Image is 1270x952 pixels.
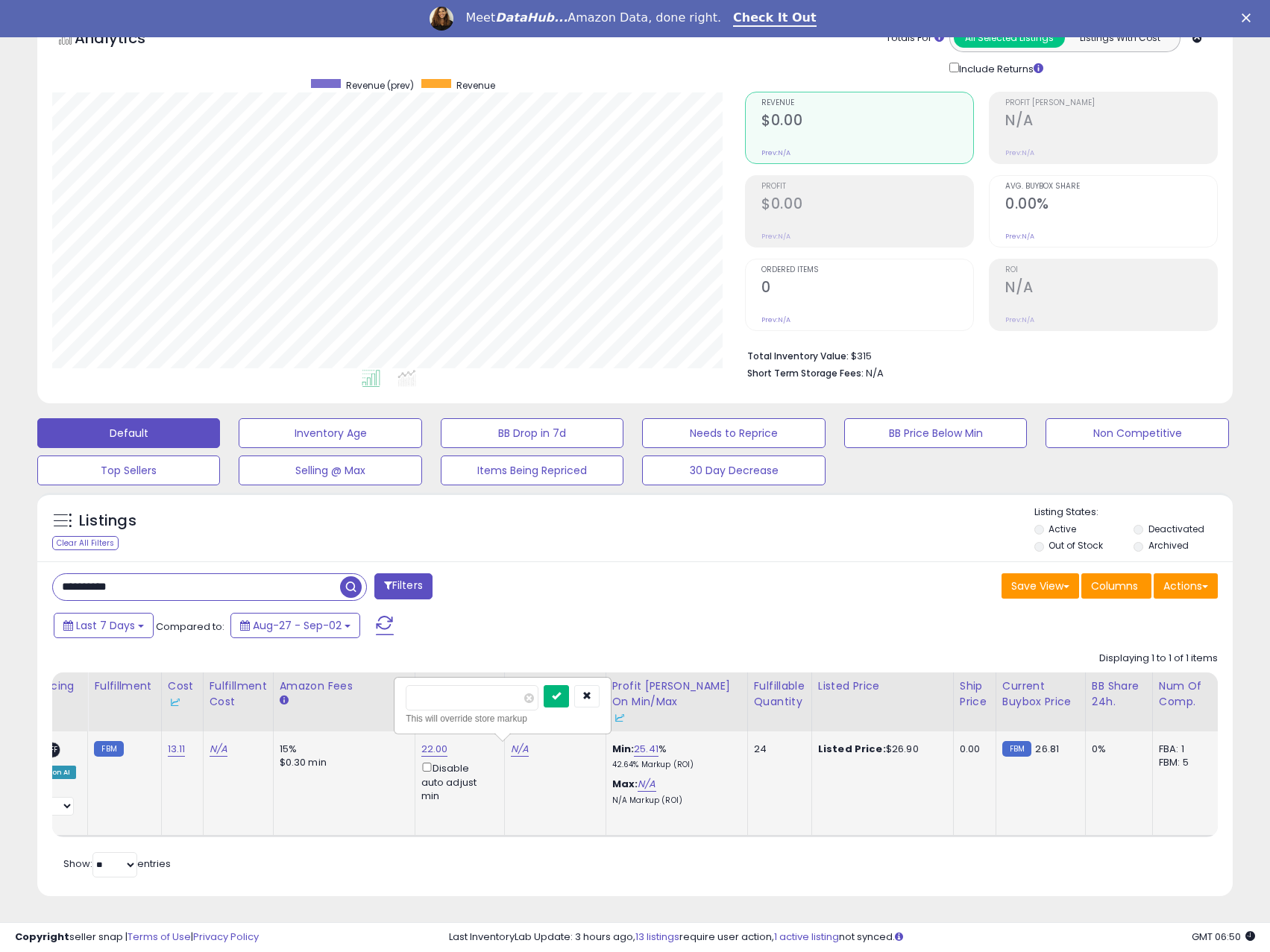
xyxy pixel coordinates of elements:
[960,743,984,756] div: 0.00
[818,678,947,694] div: Listed Price
[193,930,259,944] a: Privacy Policy
[1092,678,1146,710] div: BB Share 24h.
[239,418,421,448] button: Inventory Age
[230,613,360,638] button: Aug-27 - Sep-02
[1046,418,1228,448] button: Non Competitive
[818,742,886,756] b: Listed Price:
[1002,678,1079,710] div: Current Buybox Price
[638,777,656,792] a: N/A
[612,710,627,725] img: InventoryLab Logo
[612,743,736,770] div: %
[280,756,403,769] div: $0.30 min
[1005,99,1217,107] span: Profit [PERSON_NAME]
[612,760,736,770] p: 42.64% Markup (ROI)
[747,346,1207,364] li: $315
[210,678,267,710] div: Fulfillment Cost
[37,455,220,485] button: Top Sellers
[430,7,453,31] img: Profile image for Georgie
[63,857,171,871] span: Show: entries
[761,183,973,191] span: Profit
[1005,183,1217,191] span: Avg. Buybox Share
[938,60,1061,77] div: Include Returns
[1002,573,1079,599] button: Save View
[612,777,638,791] b: Max:
[441,455,623,485] button: Items Being Repriced
[1005,195,1217,215] h2: 0.00%
[761,99,973,107] span: Revenue
[168,742,186,757] a: 13.11
[960,678,990,710] div: Ship Price
[54,613,154,638] button: Last 7 Days
[1005,266,1217,274] span: ROI
[733,10,817,27] a: Check It Out
[280,678,409,694] div: Amazon Fees
[406,711,600,726] div: This will override store markup
[761,266,973,274] span: Ordered Items
[1081,573,1151,599] button: Columns
[156,620,224,634] span: Compared to:
[1154,573,1218,599] button: Actions
[168,678,197,710] div: Cost
[374,573,433,599] button: Filters
[866,366,884,380] span: N/A
[253,618,342,633] span: Aug-27 - Sep-02
[210,742,227,757] a: N/A
[168,694,197,710] div: Some or all of the values in this column are provided from Inventory Lab.
[1148,539,1189,552] label: Archived
[747,350,849,362] b: Total Inventory Value:
[818,743,942,756] div: $26.90
[52,536,119,550] div: Clear All Filters
[76,618,135,633] span: Last 7 Days
[1049,523,1076,535] label: Active
[75,28,175,52] h5: Analytics
[495,10,568,25] i: DataHub...
[1242,13,1257,22] div: Close
[94,741,123,757] small: FBM
[421,742,448,757] a: 22.00
[79,511,136,532] h5: Listings
[754,678,805,710] div: Fulfillable Quantity
[441,418,623,448] button: BB Drop in 7d
[1049,539,1103,552] label: Out of Stock
[421,760,493,803] div: Disable auto adjust min
[1064,28,1175,48] button: Listings With Cost
[761,148,790,157] small: Prev: N/A
[1192,930,1255,944] span: 2025-09-10 06:50 GMT
[456,79,495,92] span: Revenue
[761,195,973,215] h2: $0.00
[94,678,154,694] div: Fulfillment
[844,418,1027,448] button: BB Price Below Min
[612,678,741,725] div: Profit [PERSON_NAME] on Min/Max
[1148,523,1204,535] label: Deactivated
[1092,743,1141,756] div: 0%
[1005,148,1034,157] small: Prev: N/A
[612,742,635,756] b: Min:
[1035,742,1059,756] span: 26.81
[1159,678,1213,710] div: Num of Comp.
[15,930,69,944] strong: Copyright
[449,930,1255,945] div: Last InventoryLab Update: 3 hours ago, require user action, not synced.
[761,232,790,241] small: Prev: N/A
[346,79,414,92] span: Revenue (prev)
[1034,505,1233,520] p: Listing States:
[886,31,944,45] div: Totals For
[1159,743,1208,756] div: FBA: 1
[606,672,747,731] th: The percentage added to the cost of goods (COGS) that forms the calculator for Min & Max prices.
[612,710,741,725] div: Some or all of the values in this column are provided from Inventory Lab.
[24,678,81,694] div: Repricing
[1005,279,1217,299] h2: N/A
[754,743,800,756] div: 24
[1099,652,1218,666] div: Displaying 1 to 1 of 1 items
[635,930,679,944] a: 13 listings
[511,742,529,757] a: N/A
[168,695,183,710] img: InventoryLab Logo
[280,743,403,756] div: 15%
[634,742,658,757] a: 25.41
[761,279,973,299] h2: 0
[954,28,1065,48] button: All Selected Listings
[761,315,790,324] small: Prev: N/A
[1005,232,1034,241] small: Prev: N/A
[774,930,839,944] a: 1 active listing
[761,112,973,132] h2: $0.00
[1091,579,1138,593] span: Columns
